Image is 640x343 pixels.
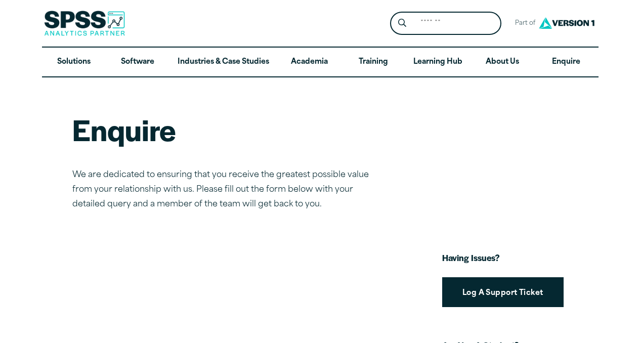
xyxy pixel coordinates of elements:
a: Academia [277,48,341,77]
a: Industries & Case Studies [169,48,277,77]
h3: Having Issues? [442,252,599,264]
img: SPSS Analytics Partner [44,11,125,36]
a: Software [106,48,169,77]
a: Enquire [534,48,598,77]
h1: Enquire [72,110,376,149]
nav: Desktop version of site main menu [42,48,599,77]
img: Version1 Logo [536,14,597,32]
button: Search magnifying glass icon [393,14,411,33]
span: Part of [509,16,536,31]
iframe: Form 1 [42,252,410,328]
p: We are dedicated to ensuring that you receive the greatest possible value from your relationship ... [72,168,376,211]
a: About Us [471,48,534,77]
a: Learning Hub [405,48,471,77]
a: Log A Support Ticket [442,277,564,307]
form: Site Header Search Form [390,12,501,35]
a: Solutions [42,48,106,77]
a: Training [341,48,405,77]
svg: Search magnifying glass icon [398,19,406,27]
